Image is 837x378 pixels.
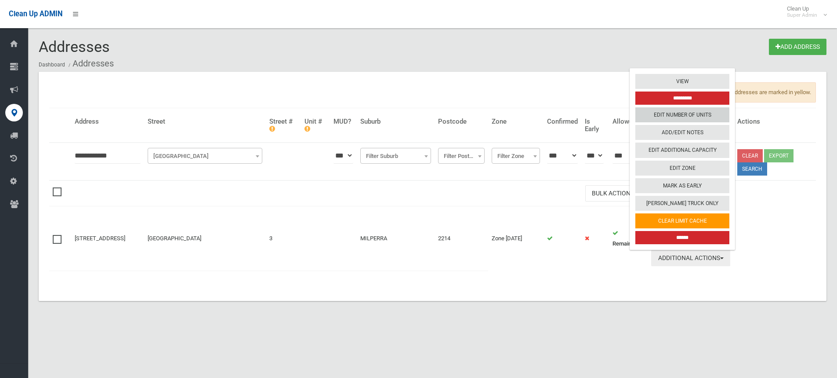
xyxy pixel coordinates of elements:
[787,12,817,18] small: Super Admin
[75,118,141,125] h4: Address
[635,107,729,122] a: Edit Number of Units
[635,196,729,211] a: [PERSON_NAME] Truck Only
[609,206,648,271] td: 2
[737,162,767,176] button: Search
[783,5,826,18] span: Clean Up
[39,38,110,55] span: Addresses
[764,149,794,162] button: Export
[651,250,730,266] button: Additional Actions
[635,143,729,158] a: Edit Additional Capacity
[737,118,812,125] h4: Actions
[635,161,729,176] a: Edit Zone
[357,206,435,271] td: MILPERRA
[9,10,62,18] span: Clean Up ADMIN
[435,206,488,271] td: 2214
[492,118,540,125] h4: Zone
[148,118,262,125] h4: Street
[150,150,260,162] span: Filter Street
[360,148,431,164] span: Filter Suburb
[612,118,644,125] h4: Allowed
[494,150,538,162] span: Filter Zone
[333,118,353,125] h4: MUD?
[547,118,578,125] h4: Confirmed
[612,240,640,247] strong: Remaining:
[585,185,644,202] button: Bulk Actions
[144,206,266,271] td: [GEOGRAPHIC_DATA]
[362,150,429,162] span: Filter Suburb
[635,125,729,140] a: Add/Edit Notes
[269,118,297,132] h4: Street #
[360,118,431,125] h4: Suburb
[266,206,301,271] td: 3
[66,55,114,72] li: Addresses
[148,148,262,164] span: Filter Street
[438,148,484,164] span: Filter Postcode
[737,149,763,162] a: Clear
[635,178,729,193] a: Mark As Early
[438,118,484,125] h4: Postcode
[488,206,544,271] td: Zone [DATE]
[635,213,729,228] a: Clear Limit Cache
[689,82,816,103] span: Unconfirmed addresses are marked in yellow.
[39,62,65,68] a: Dashboard
[440,150,482,162] span: Filter Postcode
[585,118,605,132] h4: Is Early
[492,148,540,164] span: Filter Zone
[635,74,729,89] a: View
[75,235,125,242] a: [STREET_ADDRESS]
[769,39,826,55] a: Add Address
[304,118,327,132] h4: Unit #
